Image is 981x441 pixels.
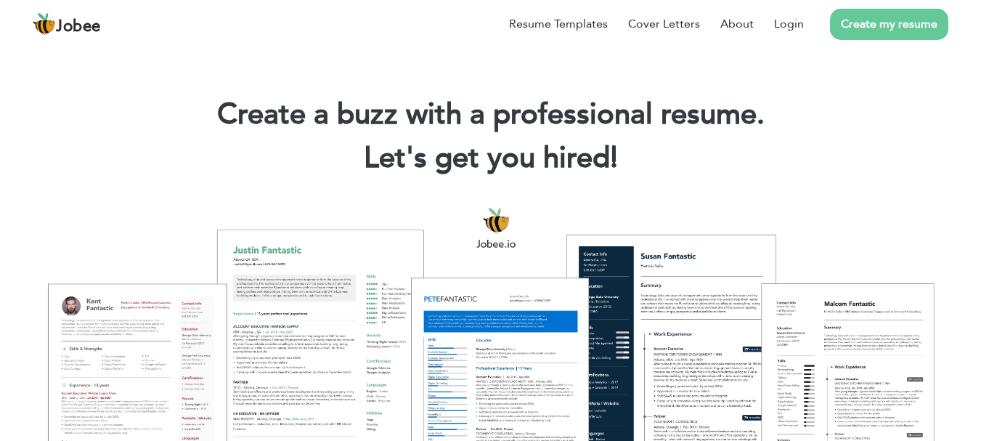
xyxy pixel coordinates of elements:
[720,15,754,33] a: About
[509,15,608,33] a: Resume Templates
[611,138,617,178] span: |
[830,9,948,40] a: Create my resume
[628,15,700,33] a: Cover Letters
[435,138,618,178] span: get you hired!
[22,139,959,177] h2: Let's
[56,19,101,35] span: Jobee
[33,12,56,36] img: jobee.io
[774,15,804,33] a: Login
[22,96,959,134] h1: Create a buzz with a professional resume.
[33,12,101,36] a: Jobee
